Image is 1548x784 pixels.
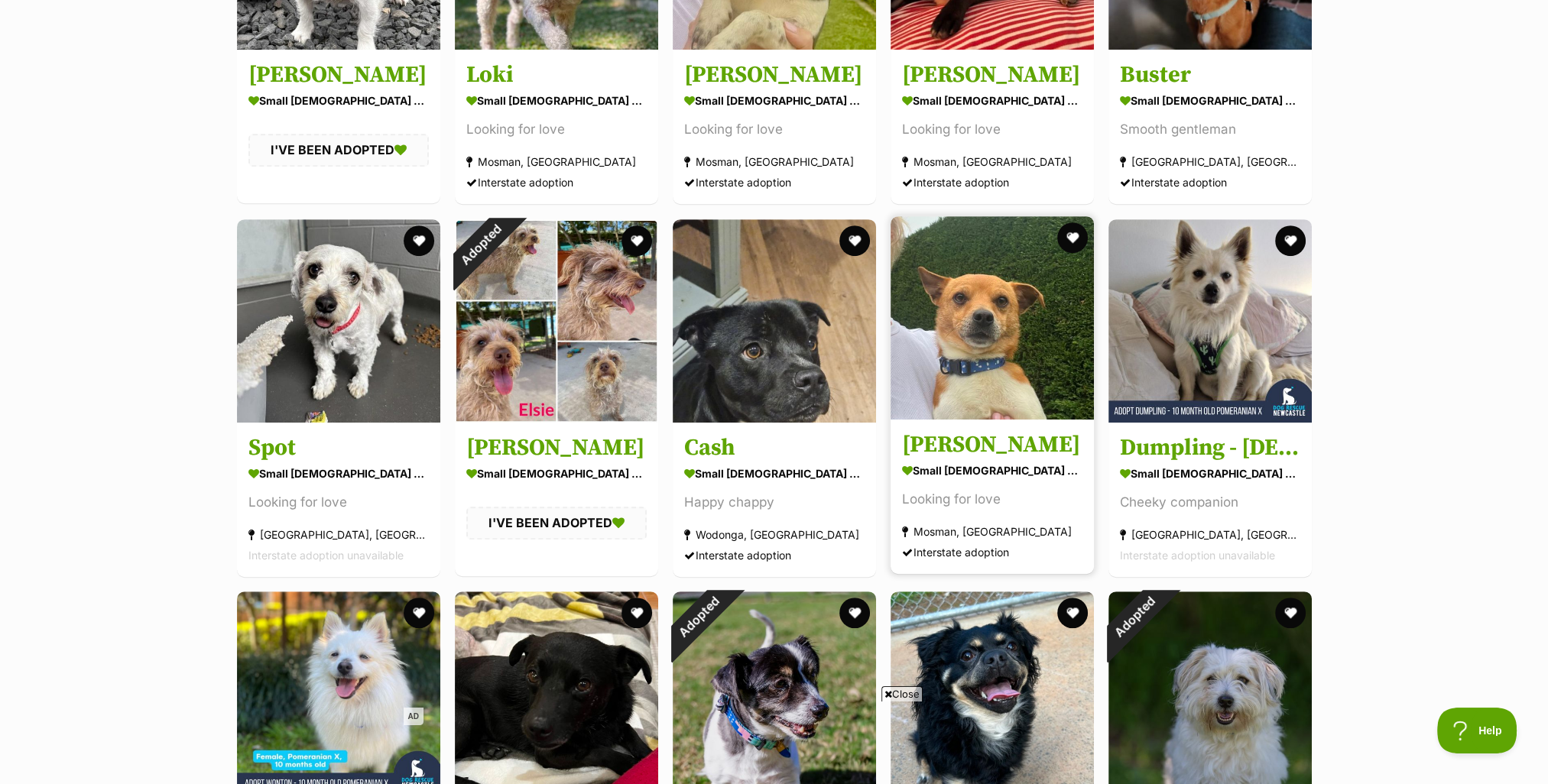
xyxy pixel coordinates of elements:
[237,219,440,423] img: Spot
[1437,708,1517,753] iframe: Help Scout Beacon - Open
[248,90,429,112] div: small [DEMOGRAPHIC_DATA] Dog
[684,173,865,193] div: Interstate adoption
[902,459,1082,481] div: small [DEMOGRAPHIC_DATA] Dog
[1120,433,1300,462] h3: Dumpling - [DEMOGRAPHIC_DATA] Pomeranian X Spitz
[621,225,652,256] button: favourite
[237,50,440,203] a: [PERSON_NAME] small [DEMOGRAPHIC_DATA] Dog I'VE BEEN ADOPTED favourite
[466,152,647,173] div: Mosman, [GEOGRAPHIC_DATA]
[621,598,652,628] button: favourite
[1057,222,1088,253] button: favourite
[684,61,865,90] h3: [PERSON_NAME]
[902,521,1082,542] div: Mosman, [GEOGRAPHIC_DATA]
[248,61,429,90] h3: [PERSON_NAME]
[455,219,658,423] img: Elsie
[434,199,525,290] div: Adopted
[902,120,1082,141] div: Looking for love
[902,430,1082,459] h3: [PERSON_NAME]
[1275,598,1306,628] button: favourite
[248,524,429,545] div: [GEOGRAPHIC_DATA], [GEOGRAPHIC_DATA]
[684,462,865,484] div: small [DEMOGRAPHIC_DATA] Dog
[684,433,865,462] h3: Cash
[673,50,876,205] a: [PERSON_NAME] small [DEMOGRAPHIC_DATA] Dog Looking for love Mosman, [GEOGRAPHIC_DATA] Interstate ...
[902,152,1082,173] div: Mosman, [GEOGRAPHIC_DATA]
[1120,120,1300,141] div: Smooth gentleman
[466,462,647,484] div: small [DEMOGRAPHIC_DATA] Dog
[684,152,865,173] div: Mosman, [GEOGRAPHIC_DATA]
[404,598,434,628] button: favourite
[881,686,923,701] span: Close
[1120,152,1300,173] div: [GEOGRAPHIC_DATA], [GEOGRAPHIC_DATA]
[248,549,404,562] span: Interstate adoption unavailable
[1108,219,1312,423] img: Dumpling - 10 Month Old Pomeranian X Spitz
[466,433,647,462] h3: [PERSON_NAME]
[404,225,434,256] button: favourite
[902,90,1082,112] div: small [DEMOGRAPHIC_DATA] Dog
[1108,422,1312,577] a: Dumpling - [DEMOGRAPHIC_DATA] Pomeranian X Spitz small [DEMOGRAPHIC_DATA] Dog Cheeky companion [G...
[1120,462,1300,484] div: small [DEMOGRAPHIC_DATA] Dog
[673,422,876,577] a: Cash small [DEMOGRAPHIC_DATA] Dog Happy chappy Wodonga, [GEOGRAPHIC_DATA] Interstate adoption fav...
[891,50,1094,205] a: [PERSON_NAME] small [DEMOGRAPHIC_DATA] Dog Looking for love Mosman, [GEOGRAPHIC_DATA] Interstate ...
[684,90,865,112] div: small [DEMOGRAPHIC_DATA] Dog
[902,173,1082,193] div: Interstate adoption
[466,120,647,141] div: Looking for love
[404,708,424,725] span: AD
[1120,549,1275,562] span: Interstate adoption unavailable
[1120,90,1300,112] div: small [DEMOGRAPHIC_DATA] Dog
[455,410,658,426] a: Adopted
[1057,598,1088,628] button: favourite
[673,219,876,423] img: Cash
[1108,50,1312,205] a: Buster small [DEMOGRAPHIC_DATA] Dog Smooth gentleman [GEOGRAPHIC_DATA], [GEOGRAPHIC_DATA] Interst...
[466,173,647,193] div: Interstate adoption
[684,492,865,513] div: Happy chappy
[237,422,440,577] a: Spot small [DEMOGRAPHIC_DATA] Dog Looking for love [GEOGRAPHIC_DATA], [GEOGRAPHIC_DATA] Interstat...
[455,50,658,205] a: Loki small [DEMOGRAPHIC_DATA] Dog Looking for love Mosman, [GEOGRAPHIC_DATA] Interstate adoption ...
[455,422,658,575] a: [PERSON_NAME] small [DEMOGRAPHIC_DATA] Dog I'VE BEEN ADOPTED favourite
[466,61,647,90] h3: Loki
[1088,572,1179,663] div: Adopted
[1120,524,1300,545] div: [GEOGRAPHIC_DATA], [GEOGRAPHIC_DATA]
[902,542,1082,562] div: Interstate adoption
[248,134,429,167] div: I'VE BEEN ADOPTED
[1120,173,1300,193] div: Interstate adoption
[248,433,429,462] h3: Spot
[404,708,1145,776] iframe: Advertisement
[1120,61,1300,90] h3: Buster
[248,462,429,484] div: small [DEMOGRAPHIC_DATA] Dog
[1120,492,1300,513] div: Cheeky companion
[839,598,870,628] button: favourite
[1275,225,1306,256] button: favourite
[839,225,870,256] button: favourite
[684,524,865,545] div: Wodonga, [GEOGRAPHIC_DATA]
[466,90,647,112] div: small [DEMOGRAPHIC_DATA] Dog
[652,572,743,663] div: Adopted
[466,507,647,539] div: I'VE BEEN ADOPTED
[902,61,1082,90] h3: [PERSON_NAME]
[902,489,1082,510] div: Looking for love
[248,492,429,513] div: Looking for love
[684,120,865,141] div: Looking for love
[891,216,1094,420] img: Pablo
[684,545,865,565] div: Interstate adoption
[891,419,1094,574] a: [PERSON_NAME] small [DEMOGRAPHIC_DATA] Dog Looking for love Mosman, [GEOGRAPHIC_DATA] Interstate ...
